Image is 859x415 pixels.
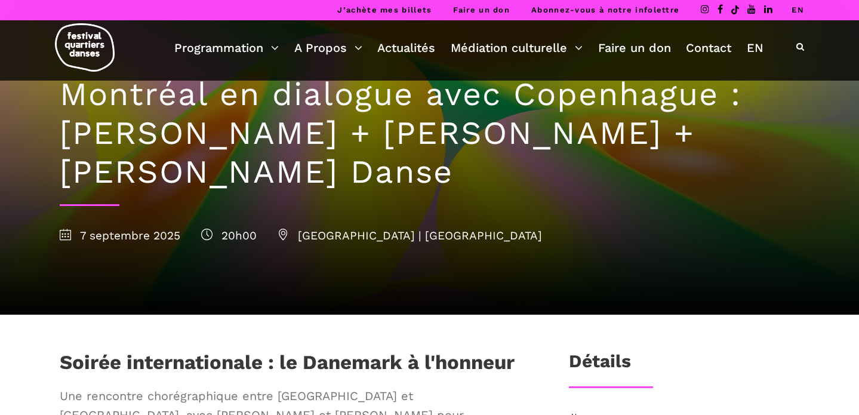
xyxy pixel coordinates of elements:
span: 7 septembre 2025 [60,229,180,242]
a: A Propos [294,38,362,58]
h1: Soirée internationale : le Danemark à l'honneur [60,351,515,380]
span: [GEOGRAPHIC_DATA] | [GEOGRAPHIC_DATA] [278,229,542,242]
a: Faire un don [453,5,510,14]
a: Actualités [377,38,435,58]
a: Programmation [174,38,279,58]
h1: Montréal en dialogue avec Copenhague : [PERSON_NAME] + [PERSON_NAME] + [PERSON_NAME] Danse [60,75,800,191]
h3: Détails [569,351,631,380]
span: 20h00 [201,229,257,242]
a: Contact [686,38,731,58]
a: Médiation culturelle [451,38,583,58]
a: Abonnez-vous à notre infolettre [531,5,679,14]
a: Faire un don [598,38,671,58]
img: logo-fqd-med [55,23,115,72]
a: EN [792,5,804,14]
a: EN [747,38,763,58]
a: J’achète mes billets [337,5,432,14]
